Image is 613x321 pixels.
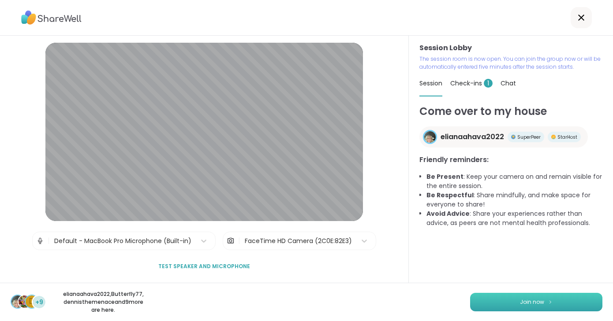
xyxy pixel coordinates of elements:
[557,134,577,140] span: StarHost
[424,131,436,143] img: elianaahava2022
[426,172,602,191] li: : Keep your camera on and remain visible for the entire session.
[511,135,516,139] img: Peer Badge Three
[426,209,602,228] li: : Share your experiences rather than advice, as peers are not mental health professionals.
[11,295,24,308] img: elianaahava2022
[419,155,602,165] h3: Friendly reminders:
[19,295,31,308] img: Butterfly77
[35,298,43,307] span: +9
[48,232,50,250] span: |
[54,236,191,246] div: Default - MacBook Pro Microphone (Built-in)
[470,293,602,311] button: Join now
[419,126,588,148] a: elianaahava2022elianaahava2022Peer Badge ThreeSuperPeerPeer Badge OneStarHost
[29,296,34,307] span: d
[54,290,153,314] p: elianaahava2022 , Butterfly77 , dennisthemenace and 9 more are here.
[21,7,82,28] img: ShareWell Logo
[484,79,493,88] span: 1
[419,103,602,119] h1: Come over to my house
[520,298,544,306] span: Join now
[426,191,474,199] b: Be Respectful
[155,257,254,276] button: Test speaker and microphone
[238,232,240,250] span: |
[245,236,352,246] div: FaceTime HD Camera (2C0E:82E3)
[501,79,516,88] span: Chat
[227,232,235,250] img: Camera
[441,132,504,142] span: elianaahava2022
[551,135,556,139] img: Peer Badge One
[419,43,602,53] h3: Session Lobby
[426,209,470,218] b: Avoid Advice
[419,79,442,88] span: Session
[450,79,493,88] span: Check-ins
[419,55,602,71] p: The session room is now open. You can join the group now or will be automatically entered five mi...
[158,262,250,270] span: Test speaker and microphone
[36,232,44,250] img: Microphone
[426,191,602,209] li: : Share mindfully, and make space for everyone to share!
[517,134,541,140] span: SuperPeer
[426,172,463,181] b: Be Present
[548,299,553,304] img: ShareWell Logomark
